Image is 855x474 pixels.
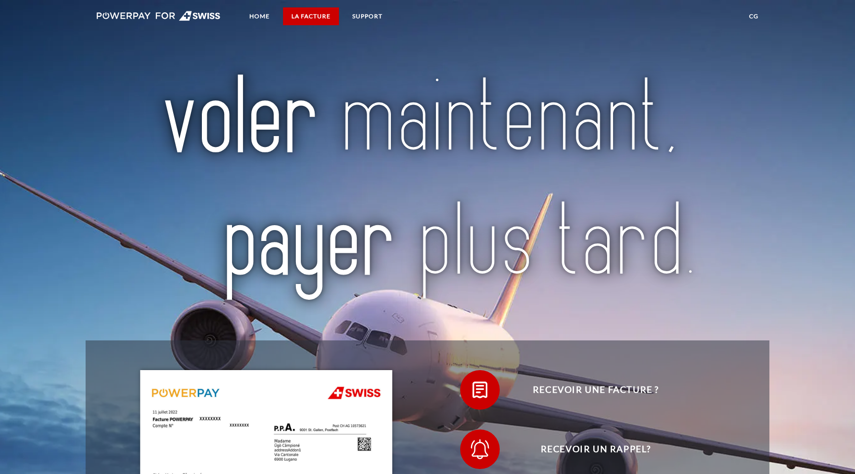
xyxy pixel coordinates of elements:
[283,7,339,25] a: LA FACTURE
[475,429,717,469] span: Recevoir un rappel?
[741,7,767,25] a: CG
[344,7,391,25] a: SUPPORT
[127,47,728,316] img: title-swiss_fr.svg
[468,378,492,402] img: qb_bill.svg
[468,437,492,462] img: qb_bell.svg
[460,370,717,410] button: Recevoir une facture ?
[241,7,278,25] a: Home
[460,429,717,469] button: Recevoir un rappel?
[475,370,717,410] span: Recevoir une facture ?
[96,11,221,21] img: logo-swiss-white.svg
